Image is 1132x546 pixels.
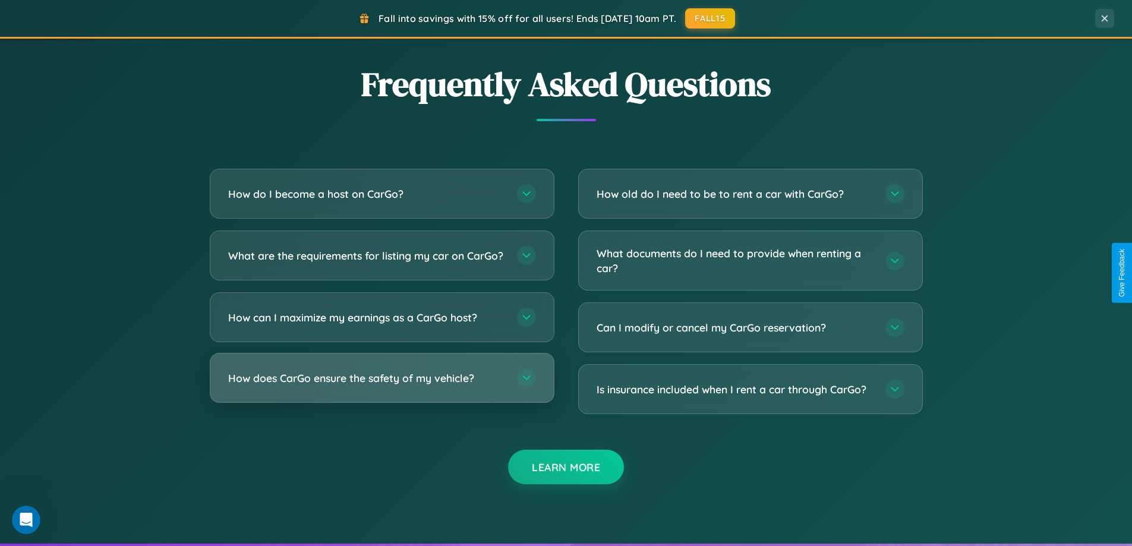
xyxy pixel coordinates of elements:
[12,506,40,534] iframe: Intercom live chat
[597,187,874,201] h3: How old do I need to be to rent a car with CarGo?
[597,382,874,397] h3: Is insurance included when I rent a car through CarGo?
[685,8,735,29] button: FALL15
[597,320,874,335] h3: Can I modify or cancel my CarGo reservation?
[228,371,505,386] h3: How does CarGo ensure the safety of my vehicle?
[210,61,923,107] h2: Frequently Asked Questions
[379,12,676,24] span: Fall into savings with 15% off for all users! Ends [DATE] 10am PT.
[228,187,505,201] h3: How do I become a host on CarGo?
[1118,249,1126,297] div: Give Feedback
[228,248,505,263] h3: What are the requirements for listing my car on CarGo?
[508,450,624,484] button: Learn More
[597,246,874,275] h3: What documents do I need to provide when renting a car?
[228,310,505,325] h3: How can I maximize my earnings as a CarGo host?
